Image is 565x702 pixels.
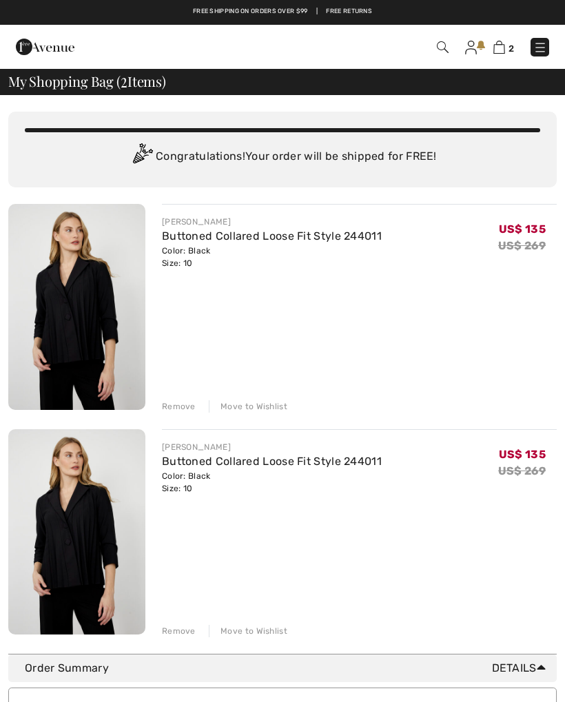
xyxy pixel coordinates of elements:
[25,143,540,171] div: Congratulations! Your order will be shipped for FREE!
[16,39,74,52] a: 1ère Avenue
[162,625,196,637] div: Remove
[162,400,196,413] div: Remove
[316,7,318,17] span: |
[25,660,551,677] div: Order Summary
[8,74,166,88] span: My Shopping Bag ( Items)
[493,41,505,54] img: Shopping Bag
[162,470,382,495] div: Color: Black Size: 10
[493,39,514,55] a: 2
[162,441,382,453] div: [PERSON_NAME]
[209,625,287,637] div: Move to Wishlist
[533,41,547,54] img: Menu
[162,216,382,228] div: [PERSON_NAME]
[499,448,546,461] span: US$ 135
[437,41,449,53] img: Search
[8,429,145,635] img: Buttoned Collared Loose Fit Style 244011
[326,7,372,17] a: Free Returns
[193,7,308,17] a: Free shipping on orders over $99
[498,239,546,252] s: US$ 269
[162,455,382,468] a: Buttoned Collared Loose Fit Style 244011
[465,41,477,54] img: My Info
[162,229,382,242] a: Buttoned Collared Loose Fit Style 244011
[492,660,551,677] span: Details
[498,464,546,477] s: US$ 269
[499,223,546,236] span: US$ 135
[128,143,156,171] img: Congratulation2.svg
[508,43,514,54] span: 2
[8,204,145,410] img: Buttoned Collared Loose Fit Style 244011
[16,33,74,61] img: 1ère Avenue
[162,245,382,269] div: Color: Black Size: 10
[121,71,127,89] span: 2
[209,400,287,413] div: Move to Wishlist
